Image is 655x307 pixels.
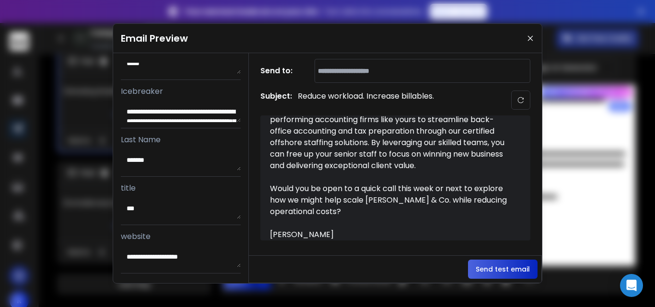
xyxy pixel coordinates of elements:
div: [PERSON_NAME] [270,229,510,240]
div: Would you be open to a quick call this week or next to explore how we might help scale [PERSON_NA... [270,183,510,217]
h1: Email Preview [121,32,188,45]
p: Reduce workload. Increase billables. [298,91,434,110]
h1: Send to: [260,65,299,77]
p: Last Name [121,134,241,146]
h1: Subject: [260,91,292,110]
p: Icebreaker [121,86,241,97]
button: Send test email [468,260,538,279]
p: title [121,182,241,194]
div: At Advance FinServ, we specialize in working with high-performing accounting firms like yours to ... [270,102,510,171]
div: Open Intercom Messenger [620,274,643,297]
p: website [121,231,241,242]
